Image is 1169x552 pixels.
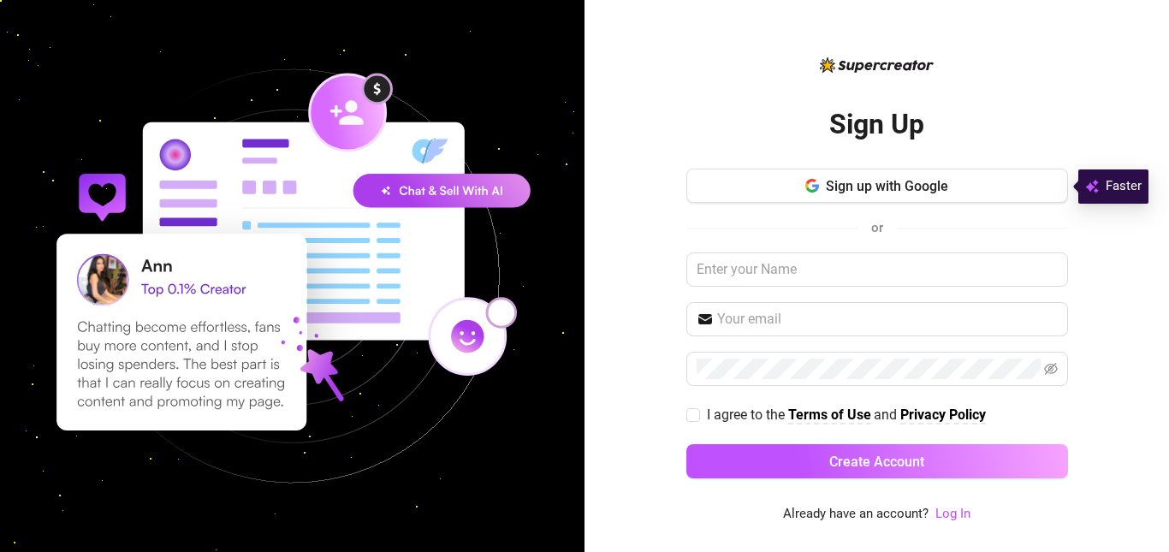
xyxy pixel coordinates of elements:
[1044,362,1058,376] span: eye-invisible
[900,407,986,423] strong: Privacy Policy
[707,407,788,423] span: I agree to the
[829,454,924,470] span: Create Account
[788,407,871,423] strong: Terms of Use
[829,107,924,142] h2: Sign Up
[935,504,970,525] a: Log In
[826,178,948,194] span: Sign up with Google
[686,444,1068,478] button: Create Account
[783,504,929,525] span: Already have an account?
[788,407,871,424] a: Terms of Use
[820,57,934,73] img: logo-BBDzfeDw.svg
[686,169,1068,203] button: Sign up with Google
[871,220,883,235] span: or
[1085,176,1099,197] img: svg%3e
[686,252,1068,287] input: Enter your Name
[874,407,900,423] span: and
[1106,176,1142,197] span: Faster
[935,506,970,521] a: Log In
[717,309,1058,329] input: Your email
[900,407,986,424] a: Privacy Policy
